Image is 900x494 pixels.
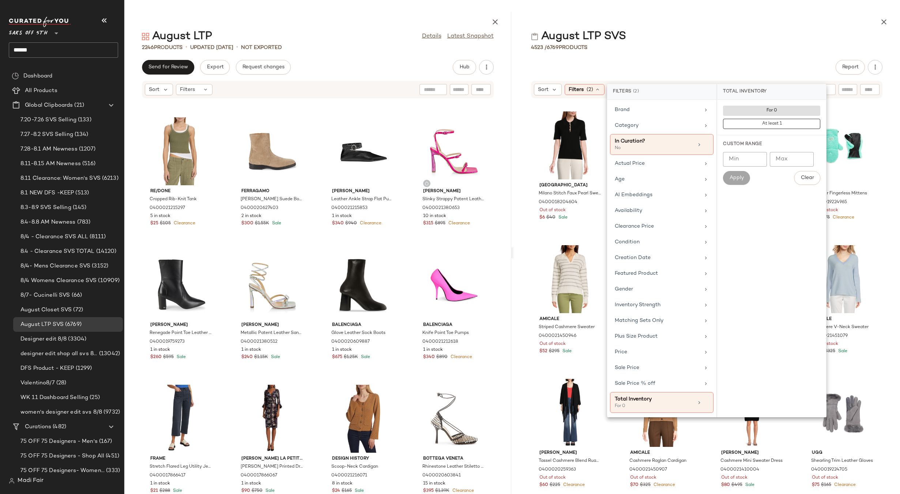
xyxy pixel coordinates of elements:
[20,189,74,197] span: 8.1 NEW DFS -KEEP
[652,483,675,487] span: Clearance
[241,330,303,337] span: Metallic Patent Leather Sandals
[236,251,309,319] img: 0400021380512_IRIDESCENT
[241,44,282,52] p: Not Exported
[451,489,474,493] span: Clearance
[200,60,230,75] button: Export
[144,117,218,185] img: 0400021215297
[150,347,170,353] span: 1 in stock
[70,291,82,300] span: (66)
[358,221,381,226] span: Clearance
[142,44,182,52] div: Products
[150,322,212,328] span: [PERSON_NAME]
[547,45,559,50] span: 6769
[20,394,88,402] span: WK 11 Dashboard Selling
[447,32,494,41] a: Latest Snapshot
[417,251,491,319] img: 0400021212618_PINK
[206,64,223,70] span: Export
[20,277,97,285] span: 8/4 Womens Clearance SVS
[172,221,195,226] span: Clearance
[615,285,700,293] div: Gender
[550,482,560,489] span: $225
[607,84,716,100] div: Filters
[331,472,367,479] span: 0400021216071
[20,350,98,358] span: designer edit shop all svs 8/8
[150,480,170,487] span: 1 in stock
[20,174,101,183] span: 8.11 Clearance: Women's SVS
[539,458,601,464] span: Tassel Cashmere Blend Ruana
[630,450,692,456] span: Amicale
[615,270,700,277] div: Featured Product
[615,348,700,356] div: Price
[562,483,585,487] span: Clearance
[64,320,82,329] span: (6769)
[811,199,847,206] span: 0400019224965
[332,480,353,487] span: 8 in stock
[20,320,64,329] span: August LTP SVS
[812,182,874,189] span: UGG
[331,205,368,212] span: 0400021215853
[539,482,548,489] span: $60
[172,489,182,493] span: Sale
[640,482,651,489] span: $325
[144,385,218,453] img: 0400017866417
[615,380,700,387] div: Sale Price % off
[241,205,278,212] span: 0400020627403
[615,364,700,372] div: Sale Price
[630,475,656,481] span: Out of stock
[236,385,309,453] img: 0400017866067_RENAISSANCEBLUE
[12,72,19,80] img: svg%3e
[72,306,83,314] span: (72)
[142,60,194,75] button: Send for Review
[76,218,91,227] span: (783)
[88,233,106,241] span: (8111)
[531,29,626,44] div: August LTP SVS
[723,141,820,148] div: Custom Range
[423,188,485,195] span: [PERSON_NAME]
[761,121,782,126] span: At least 1
[549,348,560,355] span: $295
[615,395,693,403] div: Total Inventory
[241,322,304,328] span: [PERSON_NAME]
[539,190,601,197] span: Milano Stitch Faux Pearl Sweater
[149,86,159,94] span: Sort
[20,233,88,241] span: 8/4 - Clearance SVS ALL
[25,87,57,95] span: All Products
[9,25,48,38] span: Saks OFF 5TH
[150,354,162,361] span: $260
[236,43,238,52] span: •
[447,221,470,226] span: Clearance
[344,354,358,361] span: $1.25K
[811,324,869,331] span: Cashmere V-Neck Sweater
[55,379,67,387] span: (28)
[102,408,120,417] span: (9732)
[20,467,105,475] span: 75 OFF 75 Designers- Women's
[20,379,55,387] span: Valentino8/7
[20,218,76,227] span: 8.4-8.8 AM Newness
[423,354,435,361] span: $340
[615,137,693,145] div: In Curation?
[20,204,71,212] span: 8.3-8.9 SVS Selling
[326,251,400,319] img: 0400020609887_BLACK
[825,348,835,355] span: $325
[539,316,602,323] span: Amicale
[98,437,112,446] span: (167)
[587,86,593,94] span: (2)
[630,482,639,489] span: $70
[811,458,873,464] span: Shearling Trim Leather Gloves
[332,456,394,462] span: Design History
[531,33,538,40] img: svg%3e
[453,60,476,75] button: Hub
[142,45,154,50] span: 2246
[74,364,92,373] span: (1299)
[241,472,277,479] span: 0400017866067
[615,191,700,199] div: AI Embeddings
[569,86,584,94] span: Filters
[20,306,72,314] span: August Closet SVS
[241,213,261,220] span: 2 in stock
[423,213,446,220] span: 10 in stock
[539,467,576,473] span: 0400020259363
[90,262,108,270] span: (3152)
[255,220,269,227] span: $1.55K
[531,44,587,52] div: Products
[144,251,218,319] img: 0400019759273_BLACK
